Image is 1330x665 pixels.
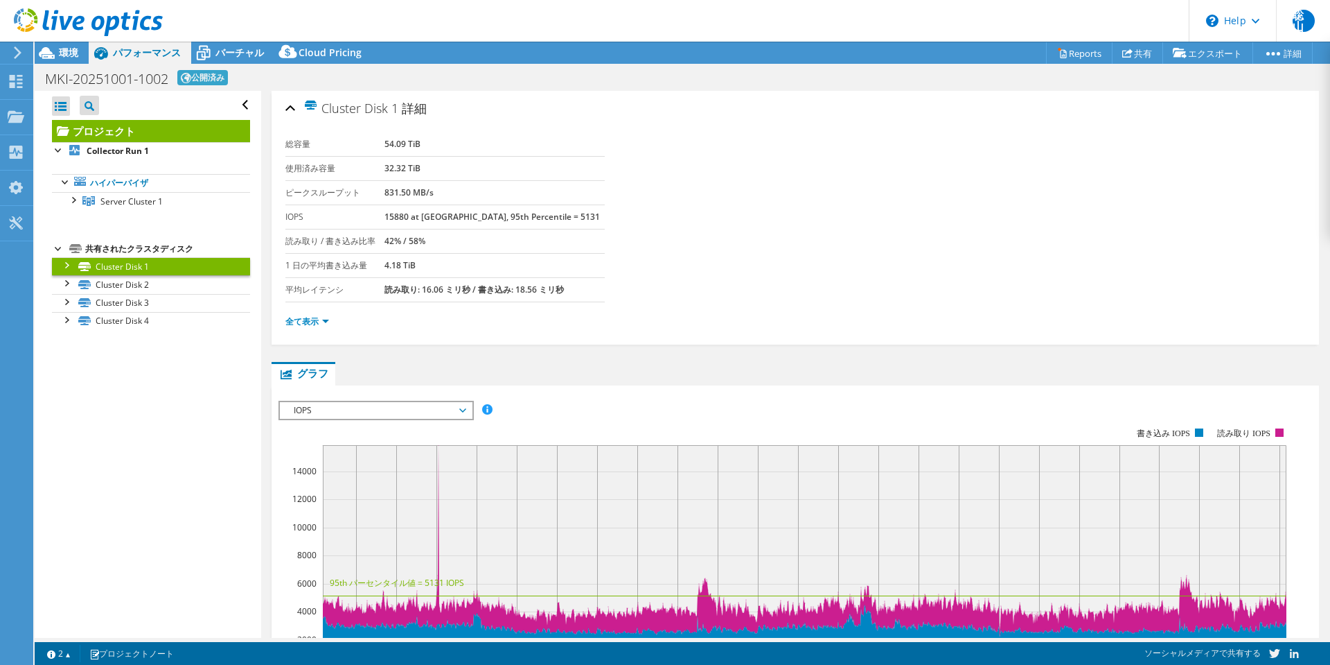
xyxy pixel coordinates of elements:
div: 共有されたクラスタディスク [85,241,250,257]
span: 聡山 [1293,10,1315,32]
b: 4.18 TiB [384,259,416,271]
svg: \n [1206,15,1218,27]
text: 書き込み IOPS [1137,429,1190,438]
text: 10000 [292,521,317,533]
a: エクスポート [1162,42,1253,64]
a: 詳細 [1252,42,1313,64]
b: 15880 at [GEOGRAPHIC_DATA], 95th Percentile = 5131 [384,211,600,223]
a: Cluster Disk 3 [52,294,250,312]
a: Reports [1046,42,1112,64]
text: 6000 [297,578,317,589]
a: プロジェクトノート [80,645,184,662]
span: ソーシャルメディアで共有する [1144,647,1261,659]
span: パフォーマンス [113,46,181,59]
label: 使用済み容量 [285,162,384,175]
span: IOPS [287,402,465,419]
text: 12000 [292,493,317,505]
span: グラフ [278,366,328,380]
b: 54.09 TiB [384,138,420,150]
a: Cluster Disk 4 [52,312,250,330]
span: Cloud Pricing [299,46,362,59]
span: 環境 [59,46,78,59]
label: 平均レイテンシ [285,283,384,297]
b: 読み取り: 16.06 ミリ秒 / 書き込み: 18.56 ミリ秒 [384,284,564,295]
span: バーチャル [215,46,264,59]
a: Cluster Disk 1 [52,257,250,275]
a: ハイパーバイザ [52,174,250,192]
a: プロジェクト [52,120,250,142]
text: 2000 [297,634,317,646]
span: 詳細 [402,100,427,116]
text: 4000 [297,605,317,617]
label: 総容量 [285,137,384,151]
span: 公開済み [177,70,228,85]
a: Collector Run 1 [52,142,250,160]
b: Collector Run 1 [87,145,149,157]
a: 共有 [1112,42,1163,64]
span: Server Cluster 1 [100,196,163,207]
b: 32.32 TiB [384,162,420,174]
label: 読み取り / 書き込み比率 [285,234,384,248]
b: 42% / 58% [384,235,425,247]
label: ピークスループット [285,186,384,200]
a: 2 [37,645,80,662]
text: 8000 [297,549,317,561]
text: 読み取り IOPS [1217,429,1270,438]
label: IOPS [285,210,384,224]
text: 95th パーセンタイル値 = 5131 IOPS [330,577,464,589]
text: 14000 [292,465,317,477]
a: Server Cluster 1 [52,192,250,210]
h1: MKI-20251001-1002 [45,72,168,86]
a: Cluster Disk 2 [52,275,250,293]
b: 831.50 MB/s [384,187,434,198]
a: 全て表示 [285,316,329,327]
span: Cluster Disk 1 [303,100,398,116]
label: 1 日の平均書き込み量 [285,259,384,273]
